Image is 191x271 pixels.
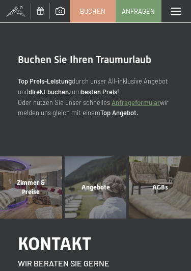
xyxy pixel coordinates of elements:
[18,258,110,268] span: Wir beraten Sie gerne
[112,98,160,106] a: Anfrageformular
[100,109,139,117] strong: Top Angebot.
[18,77,72,85] strong: Top Preis-Leistung
[80,7,105,16] span: Buchen
[18,53,151,66] span: Buchen Sie Ihren Traumurlaub
[152,183,168,191] span: AGBs
[116,1,161,22] a: Anfragen
[81,88,117,96] strong: besten Preis
[29,88,69,96] strong: direkt buchen
[63,156,128,219] a: Buchung Angebote
[17,179,45,196] span: Zimmer & Preise
[70,1,115,22] a: Buchen
[18,76,173,118] p: durch unser All-inklusive Angebot und zum ! Oder nutzen Sie unser schnelles wir melden uns gleich...
[18,233,91,254] span: Kontakt
[81,183,110,191] span: Angebote
[122,7,155,16] span: Anfragen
